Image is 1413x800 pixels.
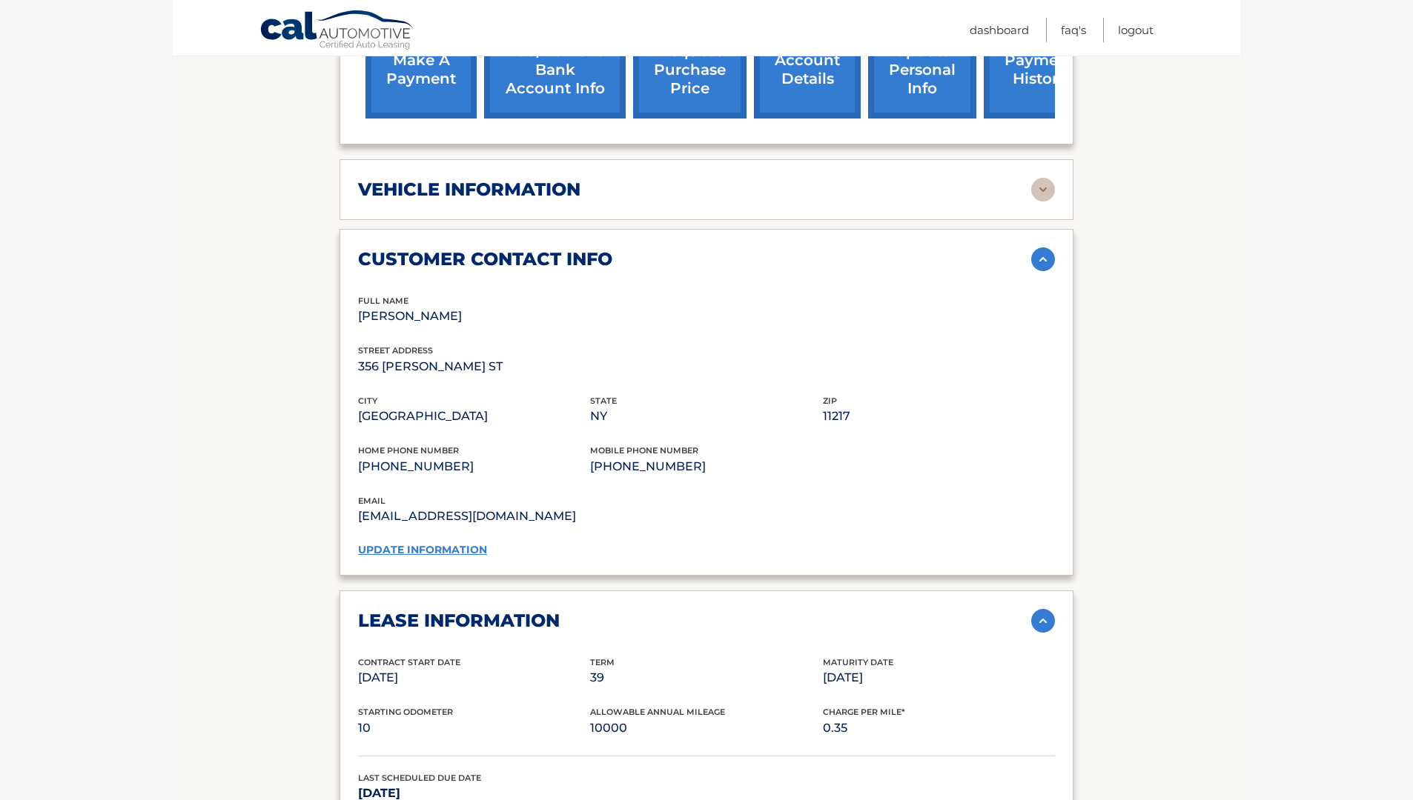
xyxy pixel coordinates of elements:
img: accordion-active.svg [1031,247,1055,271]
a: FAQ's [1061,18,1086,42]
span: home phone number [358,445,459,456]
p: 356 [PERSON_NAME] ST [358,356,590,377]
p: 0.35 [823,718,1055,739]
p: [PHONE_NUMBER] [358,456,590,477]
h2: customer contact info [358,248,612,270]
a: update personal info [868,21,976,119]
span: mobile phone number [590,445,698,456]
span: Allowable Annual Mileage [590,707,725,717]
a: account details [754,21,861,119]
img: accordion-active.svg [1031,609,1055,633]
span: email [358,496,385,506]
span: zip [823,396,837,406]
span: Charge Per Mile* [823,707,905,717]
p: [PERSON_NAME] [358,306,590,327]
img: accordion-rest.svg [1031,178,1055,201]
h2: lease information [358,610,560,632]
p: 11217 [823,406,1055,427]
span: full name [358,296,408,306]
h2: vehicle information [358,179,580,201]
p: 39 [590,667,822,688]
p: 10 [358,718,590,739]
a: payment history [984,21,1095,119]
a: Cal Automotive [259,10,415,53]
span: Last Scheduled Due Date [358,773,481,783]
span: street address [358,345,433,356]
a: Dashboard [970,18,1029,42]
p: [EMAIL_ADDRESS][DOMAIN_NAME] [358,506,706,527]
span: Contract Start Date [358,657,460,667]
p: [DATE] [823,667,1055,688]
a: update information [358,543,487,556]
span: state [590,396,617,406]
p: NY [590,406,822,427]
a: Logout [1118,18,1154,42]
a: request purchase price [633,21,747,119]
span: Starting Odometer [358,707,453,717]
span: Maturity Date [823,657,893,667]
a: make a payment [365,21,477,119]
span: city [358,396,377,406]
p: [PHONE_NUMBER] [590,456,822,477]
p: [GEOGRAPHIC_DATA] [358,406,590,427]
a: Add/Remove bank account info [484,21,626,119]
span: Term [590,657,615,667]
p: 10000 [590,718,822,739]
p: [DATE] [358,667,590,688]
